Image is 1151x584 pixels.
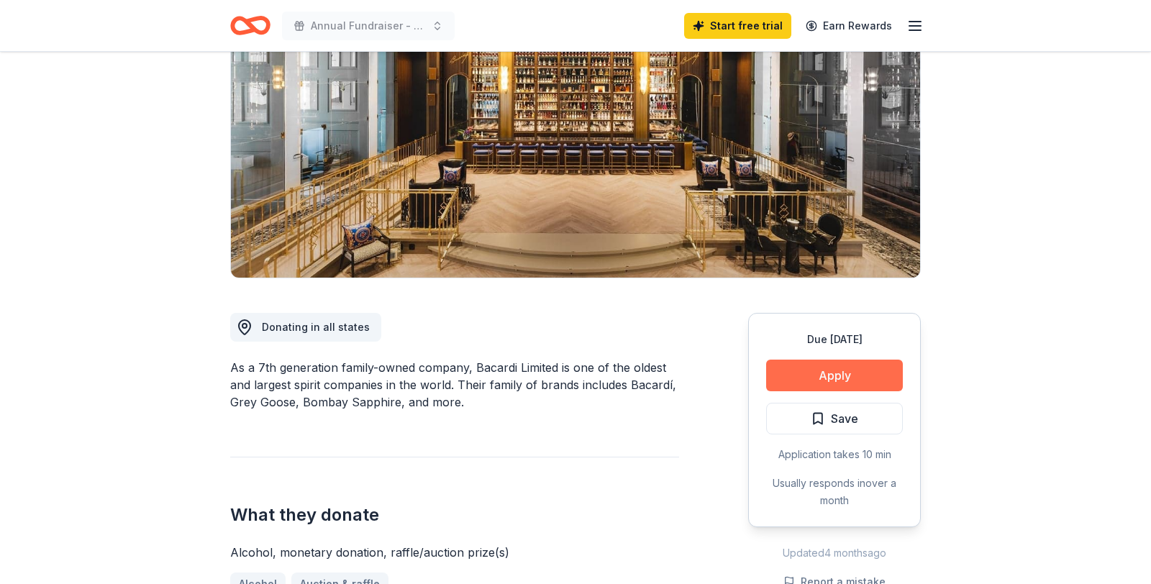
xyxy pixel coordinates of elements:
[230,544,679,561] div: Alcohol, monetary donation, raffle/auction prize(s)
[230,9,270,42] a: Home
[311,17,426,35] span: Annual Fundraiser - Celebrating 15 Years of Home and Hope
[797,13,901,39] a: Earn Rewards
[766,331,903,348] div: Due [DATE]
[766,403,903,434] button: Save
[262,321,370,333] span: Donating in all states
[231,3,920,278] img: Image for Bacardi Limited
[684,13,791,39] a: Start free trial
[831,409,858,428] span: Save
[766,360,903,391] button: Apply
[766,475,903,509] div: Usually responds in over a month
[282,12,455,40] button: Annual Fundraiser - Celebrating 15 Years of Home and Hope
[230,503,679,526] h2: What they donate
[748,544,921,562] div: Updated 4 months ago
[766,446,903,463] div: Application takes 10 min
[230,359,679,411] div: As a 7th generation family-owned company, Bacardi Limited is one of the oldest and largest spirit...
